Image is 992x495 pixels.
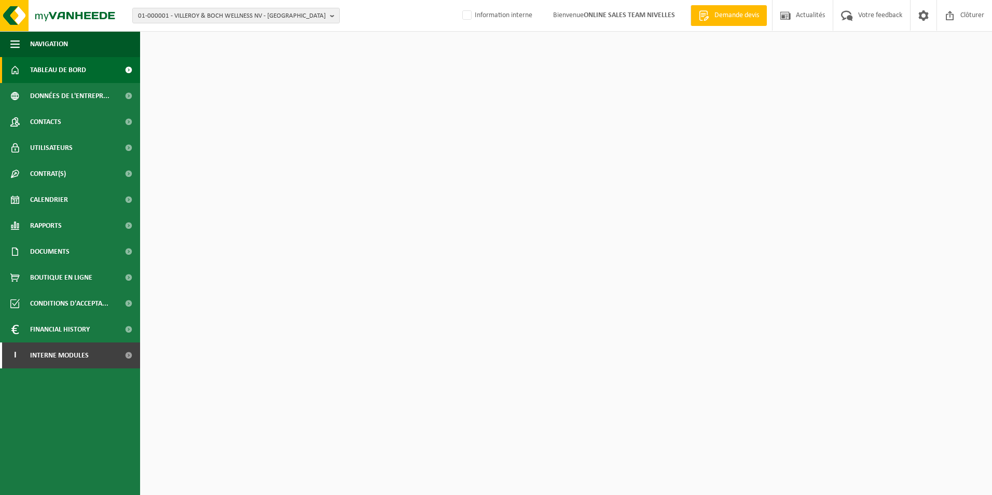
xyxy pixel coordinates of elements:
[30,83,109,109] span: Données de l'entrepr...
[30,31,68,57] span: Navigation
[138,8,326,24] span: 01-000001 - VILLEROY & BOCH WELLNESS NV - [GEOGRAPHIC_DATA]
[10,342,20,368] span: I
[30,57,86,83] span: Tableau de bord
[30,213,62,239] span: Rapports
[30,109,61,135] span: Contacts
[30,291,108,317] span: Conditions d'accepta...
[30,239,70,265] span: Documents
[30,317,90,342] span: Financial History
[30,265,92,291] span: Boutique en ligne
[30,135,73,161] span: Utilisateurs
[691,5,767,26] a: Demande devis
[30,342,89,368] span: Interne modules
[132,8,340,23] button: 01-000001 - VILLEROY & BOCH WELLNESS NV - [GEOGRAPHIC_DATA]
[712,10,762,21] span: Demande devis
[30,161,66,187] span: Contrat(s)
[460,8,532,23] label: Information interne
[30,187,68,213] span: Calendrier
[584,11,675,19] strong: ONLINE SALES TEAM NIVELLES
